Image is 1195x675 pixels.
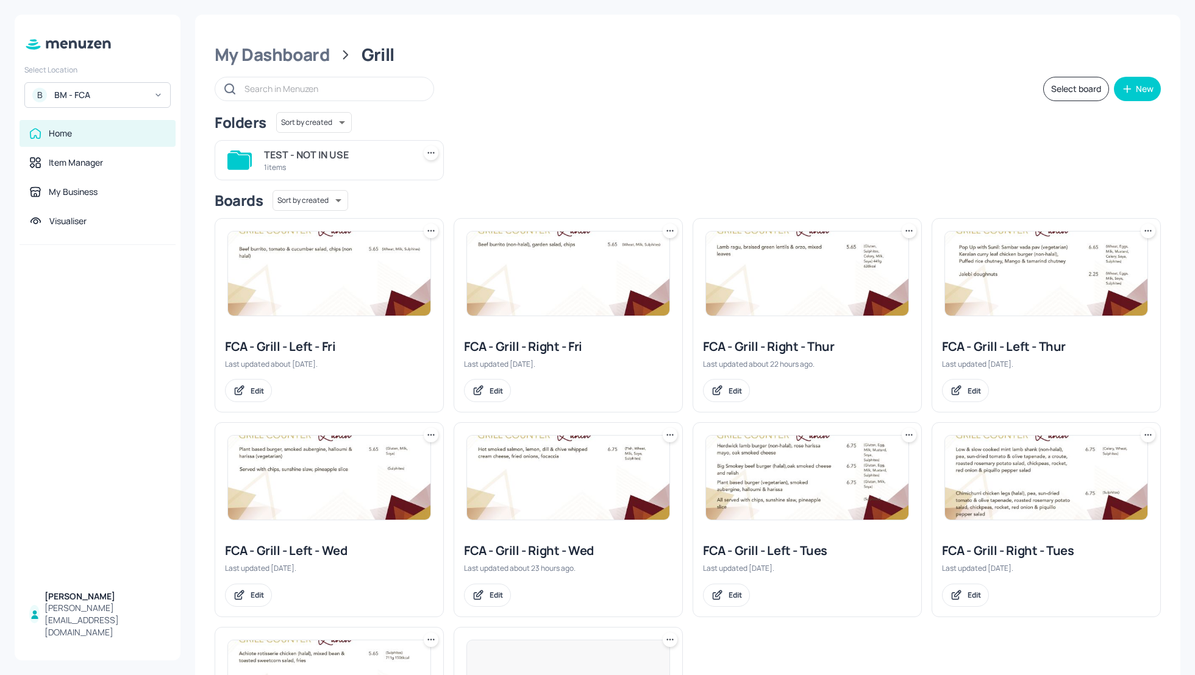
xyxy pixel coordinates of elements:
[942,338,1150,355] div: FCA - Grill - Left - Thur
[24,65,171,75] div: Select Location
[464,563,672,573] div: Last updated about 23 hours ago.
[729,590,742,600] div: Edit
[703,359,911,369] div: Last updated about 22 hours ago.
[942,563,1150,573] div: Last updated [DATE].
[49,127,72,140] div: Home
[276,110,352,135] div: Sort by created
[1114,77,1161,101] button: New
[49,215,87,227] div: Visualiser
[225,542,433,559] div: FCA - Grill - Left - Wed
[215,191,263,210] div: Boards
[464,542,672,559] div: FCA - Grill - Right - Wed
[45,590,166,603] div: [PERSON_NAME]
[49,186,98,198] div: My Business
[251,386,264,396] div: Edit
[467,231,669,316] img: 2025-06-13-1749806210576bnwyzy8dv1c.jpeg
[49,157,103,169] div: Item Manager
[1043,77,1109,101] button: Select board
[703,542,911,559] div: FCA - Grill - Left - Tues
[706,231,908,316] img: 2025-08-13-1755084746612hw0720q6dv8.jpeg
[703,563,911,573] div: Last updated [DATE].
[273,188,348,213] div: Sort by created
[464,359,672,369] div: Last updated [DATE].
[225,359,433,369] div: Last updated about [DATE].
[490,590,503,600] div: Edit
[942,359,1150,369] div: Last updated [DATE].
[251,590,264,600] div: Edit
[362,44,394,66] div: Grill
[264,147,409,162] div: TEST - NOT IN USE
[225,338,433,355] div: FCA - Grill - Left - Fri
[32,88,47,102] div: B
[228,231,430,316] img: 2025-06-20-17504157788830wquczswt1kl.jpeg
[703,338,911,355] div: FCA - Grill - Right - Thur
[215,113,266,132] div: Folders
[490,386,503,396] div: Edit
[225,563,433,573] div: Last updated [DATE].
[942,542,1150,559] div: FCA - Grill - Right - Tues
[54,89,146,101] div: BM - FCA
[215,44,330,66] div: My Dashboard
[467,436,669,520] img: 2025-08-13-1755080644609n3h32ve998.jpeg
[228,436,430,520] img: 2025-07-23-1753258673649xia23s8o6se.jpeg
[264,162,409,172] div: 1 items
[968,590,981,600] div: Edit
[45,602,166,638] div: [PERSON_NAME][EMAIL_ADDRESS][DOMAIN_NAME]
[945,231,1147,316] img: 2025-07-24-1753348108084x5k1o9mp4f.jpeg
[706,436,908,520] img: 2025-07-22-1753183628977qch8dwr2d7i.jpeg
[464,338,672,355] div: FCA - Grill - Right - Fri
[729,386,742,396] div: Edit
[945,436,1147,520] img: 2025-08-05-1754395642286mvt8o01ril.jpeg
[968,386,981,396] div: Edit
[1136,85,1154,93] div: New
[244,80,421,97] input: Search in Menuzen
